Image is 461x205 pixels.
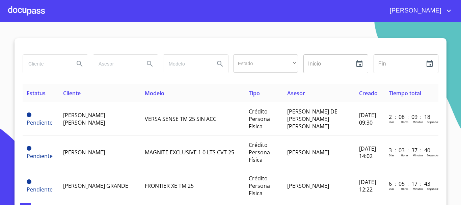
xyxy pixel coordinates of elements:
input: search [93,55,139,73]
span: Pendiente [27,152,53,160]
p: Horas [401,187,408,190]
span: [PERSON_NAME] [PERSON_NAME] [63,111,105,126]
span: [DATE] 12:22 [359,178,376,193]
span: [PERSON_NAME] DE [PERSON_NAME] [PERSON_NAME] [287,108,337,130]
p: Horas [401,153,408,157]
span: Creado [359,89,378,97]
p: Dias [389,153,394,157]
p: 6 : 05 : 17 : 43 [389,180,434,187]
span: Crédito Persona Física [249,141,270,163]
span: Asesor [287,89,305,97]
p: Dias [389,120,394,124]
span: Pendiente [27,112,31,117]
p: Segundos [427,120,439,124]
button: Search [72,56,88,72]
p: Horas [401,120,408,124]
p: Minutos [413,153,423,157]
span: Pendiente [27,179,31,184]
p: Segundos [427,153,439,157]
span: [PERSON_NAME] [287,149,329,156]
span: [DATE] 09:30 [359,111,376,126]
span: Modelo [145,89,164,97]
span: Pendiente [27,119,53,126]
span: Pendiente [27,186,53,193]
p: 3 : 03 : 37 : 40 [389,147,434,154]
span: Crédito Persona Física [249,108,270,130]
span: Tiempo total [389,89,421,97]
p: Minutos [413,120,423,124]
button: Search [142,56,158,72]
span: [PERSON_NAME] GRANDE [63,182,128,189]
span: Cliente [63,89,81,97]
button: account of current user [385,5,453,16]
span: Tipo [249,89,260,97]
span: [PERSON_NAME] [385,5,445,16]
span: [PERSON_NAME] [63,149,105,156]
p: Dias [389,187,394,190]
span: FRONTIER XE TM 25 [145,182,194,189]
span: Pendiente [27,146,31,151]
input: search [163,55,209,73]
span: [PERSON_NAME] [287,182,329,189]
p: Minutos [413,187,423,190]
span: [DATE] 14:02 [359,145,376,160]
input: search [23,55,69,73]
div: ​ [233,54,298,73]
p: 2 : 08 : 09 : 18 [389,113,434,121]
span: Estatus [27,89,46,97]
button: Search [212,56,228,72]
p: Segundos [427,187,439,190]
span: VERSA SENSE TM 25 SIN ACC [145,115,216,123]
span: Crédito Persona Física [249,175,270,197]
span: MAGNITE EXCLUSIVE 1 0 LTS CVT 25 [145,149,234,156]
